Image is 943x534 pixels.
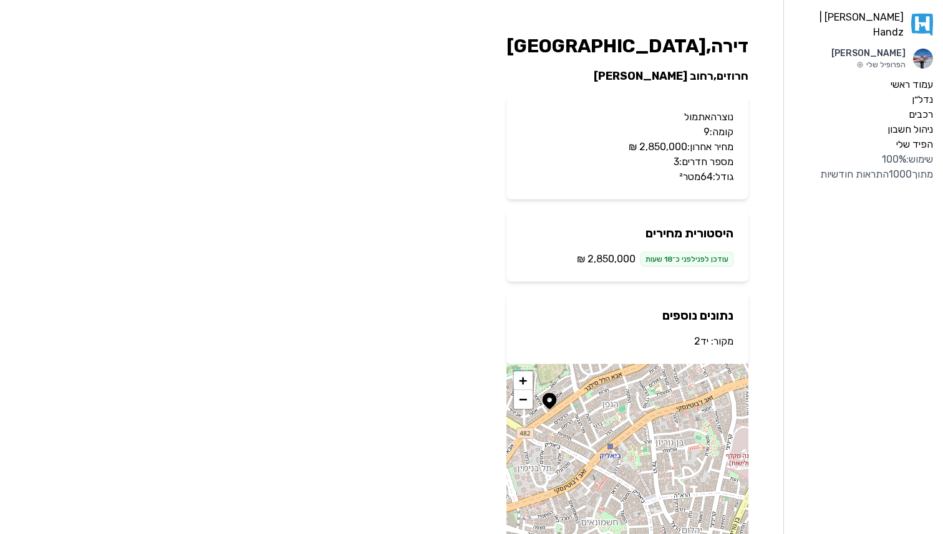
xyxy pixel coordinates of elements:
[521,307,733,324] h2: נתונים נוספים
[521,125,733,140] p: קומה: 9
[794,10,933,40] a: [PERSON_NAME] | Handz
[794,122,933,137] a: ניהול חשבון
[891,77,933,92] label: עמוד ראשי
[887,122,933,137] label: ניהול חשבון
[831,60,906,70] p: הפרופיל שלי
[794,107,933,122] a: רכבים
[909,107,933,122] label: רכבים
[913,49,933,69] img: תמונת פרופיל
[794,47,933,70] a: תמונת פרופיל[PERSON_NAME]הפרופיל שלי
[912,92,933,107] label: נדל״ן
[521,155,733,169] p: מספר חדרים: 3
[521,140,733,155] p: מחיר אחרון: ‏2,850,000 ‏₪
[794,152,933,182] div: שימוש: 100 % מתוך 1000 התראות חודשיות
[540,391,559,410] img: Marker
[521,110,733,125] p: נוצרה אתמול
[514,390,533,409] a: Zoom out
[794,137,933,152] a: הפיד שלי
[506,35,748,57] h1: דירה , [GEOGRAPHIC_DATA]
[794,77,933,92] a: עמוד ראשי
[694,335,708,347] a: יד2
[521,224,733,242] h2: היסטורית מחירים
[521,334,733,349] p: מקור:
[831,47,906,60] p: [PERSON_NAME]
[514,371,533,390] a: Zoom in
[521,169,733,184] p: גודל: 64 מטר²
[896,137,933,152] label: הפיד שלי
[519,391,527,407] span: −
[794,92,933,107] a: נדל״ן
[577,252,636,267] span: ‏2,850,000 ‏₪
[641,252,733,267] div: עודכן לפני לפני כ־18 שעות
[519,373,527,388] span: +
[506,67,748,85] h2: חרוזים , רחוב [PERSON_NAME]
